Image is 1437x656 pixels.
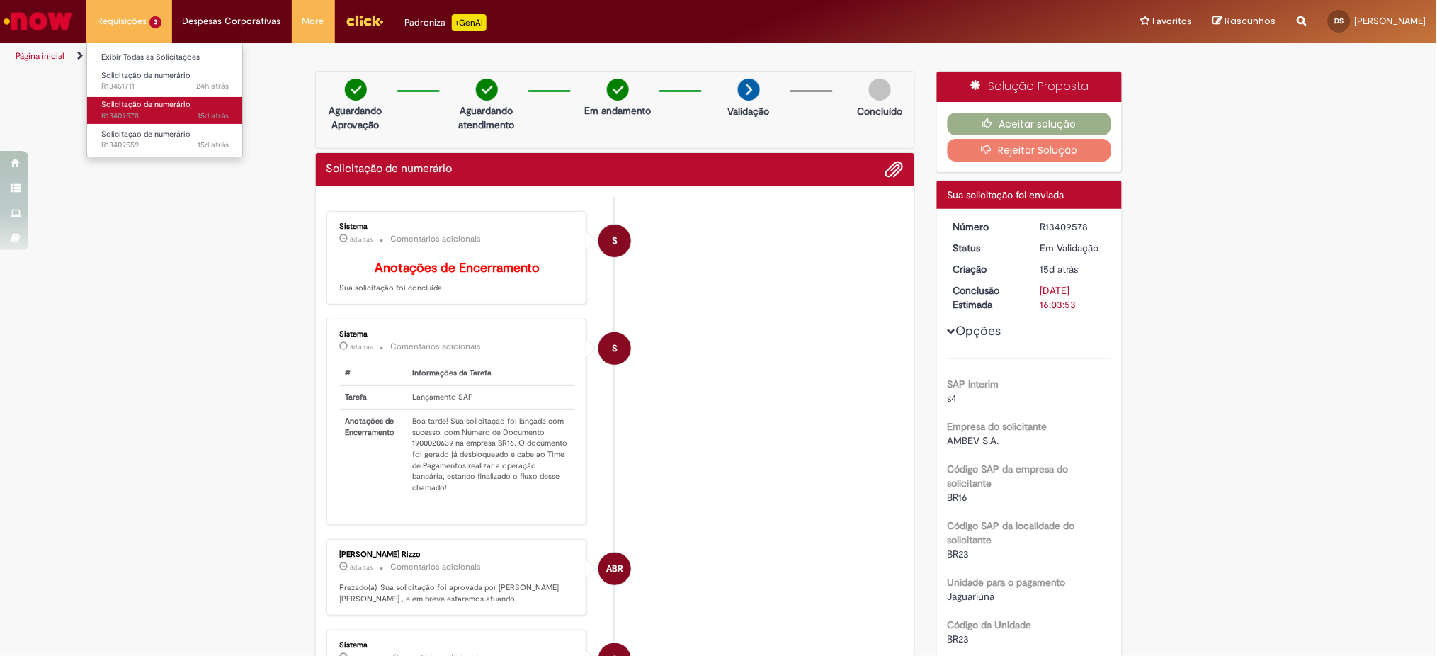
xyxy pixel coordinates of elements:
[407,362,576,385] th: Informações da Tarefa
[948,633,970,645] span: BR23
[869,79,891,101] img: img-circle-grey.png
[1040,241,1106,255] div: Em Validação
[340,385,407,409] th: Tarefa
[101,99,191,110] span: Solicitação de numerário
[407,409,576,499] td: Boa tarde! Sua solicitação foi lançada com sucesso, com Número de Documento 1900020639 na empresa...
[87,50,243,65] a: Exibir Todas as Solicitações
[198,111,229,121] span: 15d atrás
[948,420,1047,433] b: Empresa do solicitante
[885,160,904,179] button: Adicionar anexos
[948,188,1064,201] span: Sua solicitação foi enviada
[11,43,948,69] ul: Trilhas de página
[598,553,631,585] div: Allan Borghetti Rizzo
[943,283,1030,312] dt: Conclusão Estimada
[948,113,1111,135] button: Aceitar solução
[351,563,373,572] time: 20/08/2025 11:07:17
[728,104,770,118] p: Validação
[948,576,1066,589] b: Unidade para o pagamento
[340,261,576,294] p: Sua solicitação foi concluída.
[87,68,243,94] a: Aberto R13451711 : Solicitação de numerário
[948,491,968,504] span: BR16
[937,72,1122,102] div: Solução Proposta
[149,16,161,28] span: 3
[198,140,229,150] span: 15d atrás
[598,225,631,257] div: System
[340,362,407,385] th: #
[101,81,229,92] span: R13451711
[87,127,243,153] a: Aberto R13409559 : Solicitação de numerário
[857,104,902,118] p: Concluído
[948,139,1111,162] button: Rejeitar Solução
[322,103,390,132] p: Aguardando Aprovação
[1335,16,1344,26] span: DS
[1213,15,1276,28] a: Rascunhos
[943,262,1030,276] dt: Criação
[375,260,540,276] b: Anotações de Encerramento
[340,409,407,499] th: Anotações de Encerramento
[405,14,487,31] div: Padroniza
[1153,14,1192,28] span: Favoritos
[612,332,618,366] span: S
[101,129,191,140] span: Solicitação de numerário
[101,140,229,151] span: R13409559
[391,233,482,245] small: Comentários adicionais
[738,79,760,101] img: arrow-next.png
[391,341,482,353] small: Comentários adicionais
[196,81,229,91] time: 27/08/2025 11:01:29
[1040,283,1106,312] div: [DATE] 16:03:53
[1355,15,1426,27] span: [PERSON_NAME]
[1040,263,1079,276] time: 13/08/2025 13:56:33
[196,81,229,91] span: 24h atrás
[476,79,498,101] img: check-circle-green.png
[198,111,229,121] time: 13/08/2025 13:56:34
[391,561,482,573] small: Comentários adicionais
[351,343,373,351] time: 20/08/2025 15:48:42
[340,641,576,650] div: Sistema
[948,590,995,603] span: Jaguariúna
[607,79,629,101] img: check-circle-green.png
[1040,263,1079,276] span: 15d atrás
[86,43,243,157] ul: Requisições
[346,10,384,31] img: click_logo_yellow_360x200.png
[351,343,373,351] span: 8d atrás
[598,332,631,365] div: System
[340,550,576,559] div: [PERSON_NAME] Rizzo
[351,563,373,572] span: 8d atrás
[345,79,367,101] img: check-circle-green.png
[948,519,1075,546] b: Código SAP da localidade do solicitante
[584,103,651,118] p: Em andamento
[16,50,64,62] a: Página inicial
[1,7,74,35] img: ServiceNow
[612,224,618,258] span: S
[1040,262,1106,276] div: 13/08/2025 13:56:33
[183,14,281,28] span: Despesas Corporativas
[340,222,576,231] div: Sistema
[452,14,487,31] p: +GenAi
[101,70,191,81] span: Solicitação de numerário
[948,548,970,560] span: BR23
[326,163,453,176] h2: Solicitação de numerário Histórico de tíquete
[948,618,1032,631] b: Código da Unidade
[101,111,229,122] span: R13409578
[606,552,623,586] span: ABR
[453,103,521,132] p: Aguardando atendimento
[198,140,229,150] time: 13/08/2025 13:53:54
[948,392,958,405] span: s4
[351,235,373,244] time: 20/08/2025 15:48:43
[943,241,1030,255] dt: Status
[340,582,576,604] p: Prezado(a), Sua solicitação foi aprovada por [PERSON_NAME] [PERSON_NAME] , e em breve estaremos a...
[97,14,147,28] span: Requisições
[1040,220,1106,234] div: R13409578
[1225,14,1276,28] span: Rascunhos
[302,14,324,28] span: More
[943,220,1030,234] dt: Número
[351,235,373,244] span: 8d atrás
[340,330,576,339] div: Sistema
[87,97,243,123] a: Aberto R13409578 : Solicitação de numerário
[948,434,999,447] span: AMBEV S.A.
[948,463,1069,490] b: Código SAP da empresa do solicitante
[407,385,576,409] td: Lançamento SAP
[948,378,999,390] b: SAP Interim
